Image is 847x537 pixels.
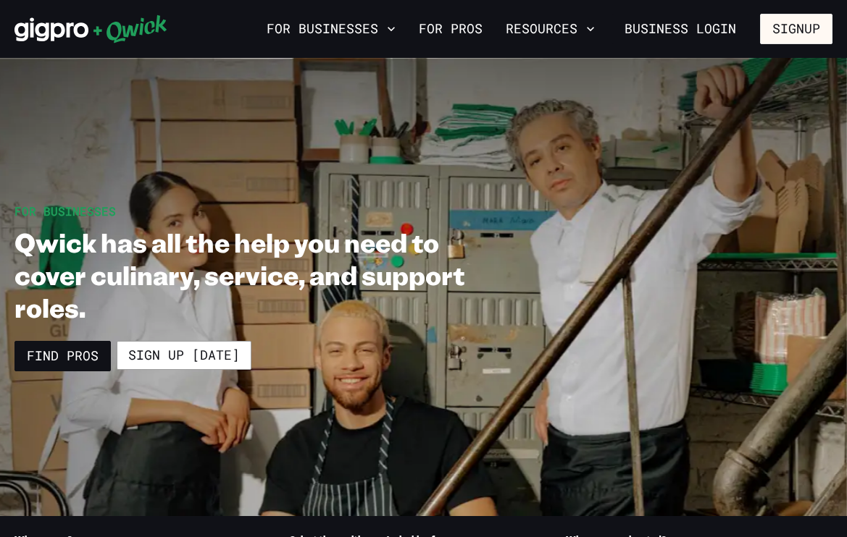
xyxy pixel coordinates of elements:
[261,17,401,41] button: For Businesses
[117,341,251,370] a: Sign up [DATE]
[14,341,111,371] a: Find Pros
[612,14,748,44] a: Business Login
[14,226,505,324] h1: Qwick has all the help you need to cover culinary, service, and support roles.
[413,17,488,41] a: For Pros
[760,14,833,44] button: Signup
[500,17,601,41] button: Resources
[14,203,116,219] span: For Businesses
